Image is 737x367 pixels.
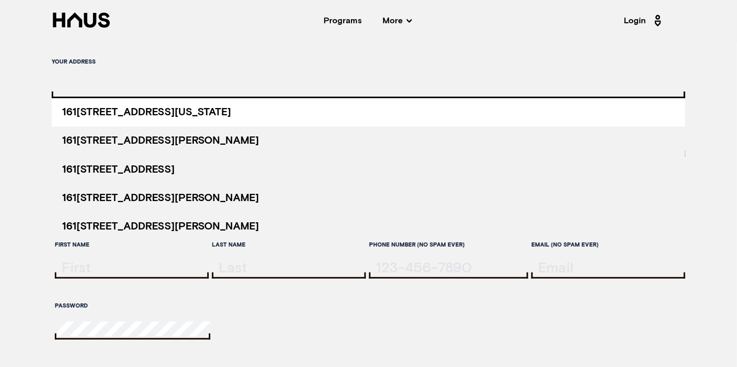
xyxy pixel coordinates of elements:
b: 161 [62,107,76,117]
b: 161 [62,221,76,232]
a: Login [624,12,665,29]
span: [STREET_ADDRESS] [62,164,175,175]
input: firstName [57,261,209,276]
input: lastName [214,261,366,276]
label: First Name [55,236,209,254]
span: [STREET_ADDRESS][PERSON_NAME] [62,135,259,146]
span: [STREET_ADDRESS][US_STATE] [62,107,231,117]
input: email [534,261,685,276]
b: 161 [62,193,76,203]
label: Password [55,297,210,315]
input: tel [372,261,528,276]
label: Email (no spam ever) [531,236,685,254]
span: More [382,17,412,25]
label: Your address [52,53,685,71]
b: 161 [62,164,76,175]
input: ratesLocationInput [52,77,685,98]
label: Last Name [212,236,366,254]
span: [STREET_ADDRESS][PERSON_NAME] [62,221,259,232]
label: Phone Number (no spam ever) [369,236,528,254]
span: [STREET_ADDRESS][PERSON_NAME] [62,193,259,203]
b: 161 [62,135,76,146]
input: password [57,322,210,337]
a: Programs [324,17,362,25]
